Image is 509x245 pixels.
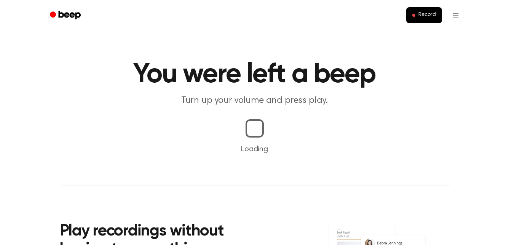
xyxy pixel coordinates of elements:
button: Record [406,7,442,23]
p: Loading [9,144,500,155]
span: Record [418,12,436,19]
p: Turn up your volume and press play. [109,94,401,107]
button: Open menu [447,6,465,24]
a: Beep [45,8,88,23]
h1: You were left a beep [60,61,450,88]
